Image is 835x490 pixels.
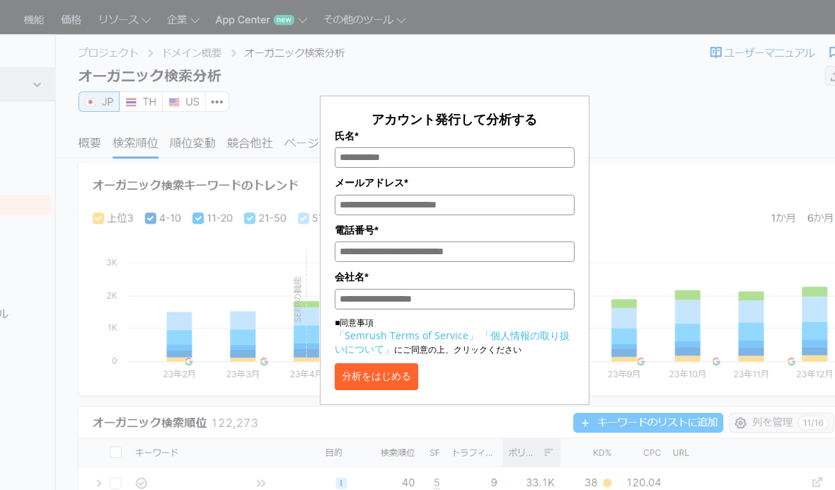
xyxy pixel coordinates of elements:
span: アカウント発行して分析する [372,110,537,127]
label: メールアドレス* [335,175,575,190]
button: 分析をはじめる [335,363,418,390]
label: 電話番号* [335,222,575,238]
p: ■同意事項 にご同意の上、クリックください [335,317,575,356]
a: 「個人情報の取り扱いについて」 [335,329,570,355]
a: 「Semrush Terms of Service」 [335,329,478,342]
